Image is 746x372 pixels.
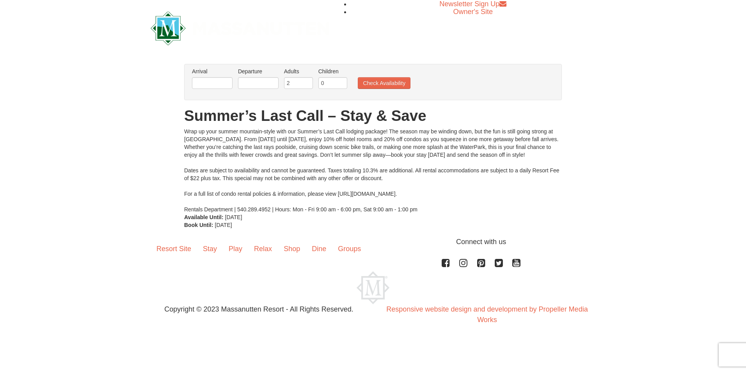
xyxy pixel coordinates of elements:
[151,18,329,36] a: Massanutten Resort
[453,8,493,16] a: Owner's Site
[332,237,367,261] a: Groups
[284,67,313,75] label: Adults
[223,237,248,261] a: Play
[278,237,306,261] a: Shop
[225,214,242,220] span: [DATE]
[145,304,373,315] p: Copyright © 2023 Massanutten Resort - All Rights Reserved.
[358,77,410,89] button: Check Availability
[197,237,223,261] a: Stay
[306,237,332,261] a: Dine
[192,67,233,75] label: Arrival
[238,67,279,75] label: Departure
[386,305,588,324] a: Responsive website design and development by Propeller Media Works
[151,11,329,45] img: Massanutten Resort Logo
[215,222,232,228] span: [DATE]
[248,237,278,261] a: Relax
[184,222,213,228] strong: Book Until:
[184,108,562,124] h1: Summer’s Last Call – Stay & Save
[184,128,562,213] div: Wrap up your summer mountain-style with our Summer’s Last Call lodging package! The season may be...
[151,237,197,261] a: Resort Site
[318,67,347,75] label: Children
[151,237,595,247] p: Connect with us
[184,214,224,220] strong: Available Until:
[357,271,389,304] img: Massanutten Resort Logo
